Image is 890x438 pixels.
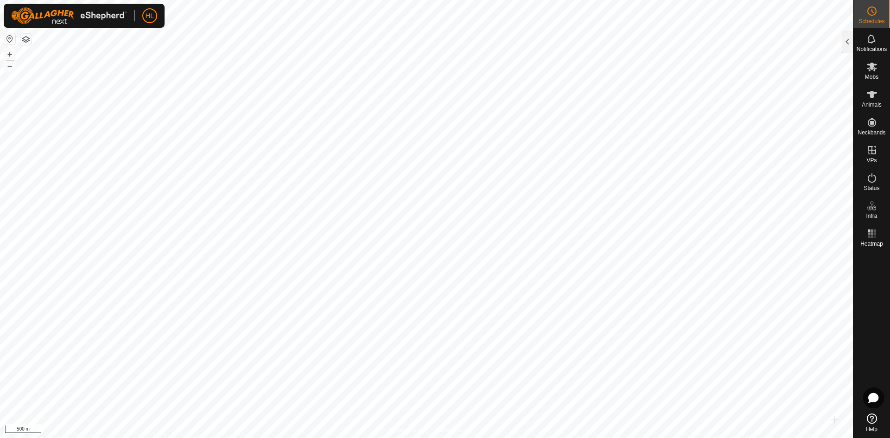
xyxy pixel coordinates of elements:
span: Infra [866,213,877,219]
button: + [4,49,15,60]
span: Animals [862,102,882,108]
span: Heatmap [860,241,883,247]
span: VPs [866,158,877,163]
a: Privacy Policy [390,426,425,434]
img: Gallagher Logo [11,7,127,24]
button: Map Layers [20,34,32,45]
span: HL [146,11,154,21]
a: Contact Us [436,426,463,434]
span: Notifications [857,46,887,52]
span: Help [866,426,877,432]
button: – [4,61,15,72]
span: Schedules [858,19,884,24]
span: Status [864,185,879,191]
a: Help [853,410,890,436]
span: Neckbands [858,130,885,135]
button: Reset Map [4,33,15,44]
span: Mobs [865,74,878,80]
